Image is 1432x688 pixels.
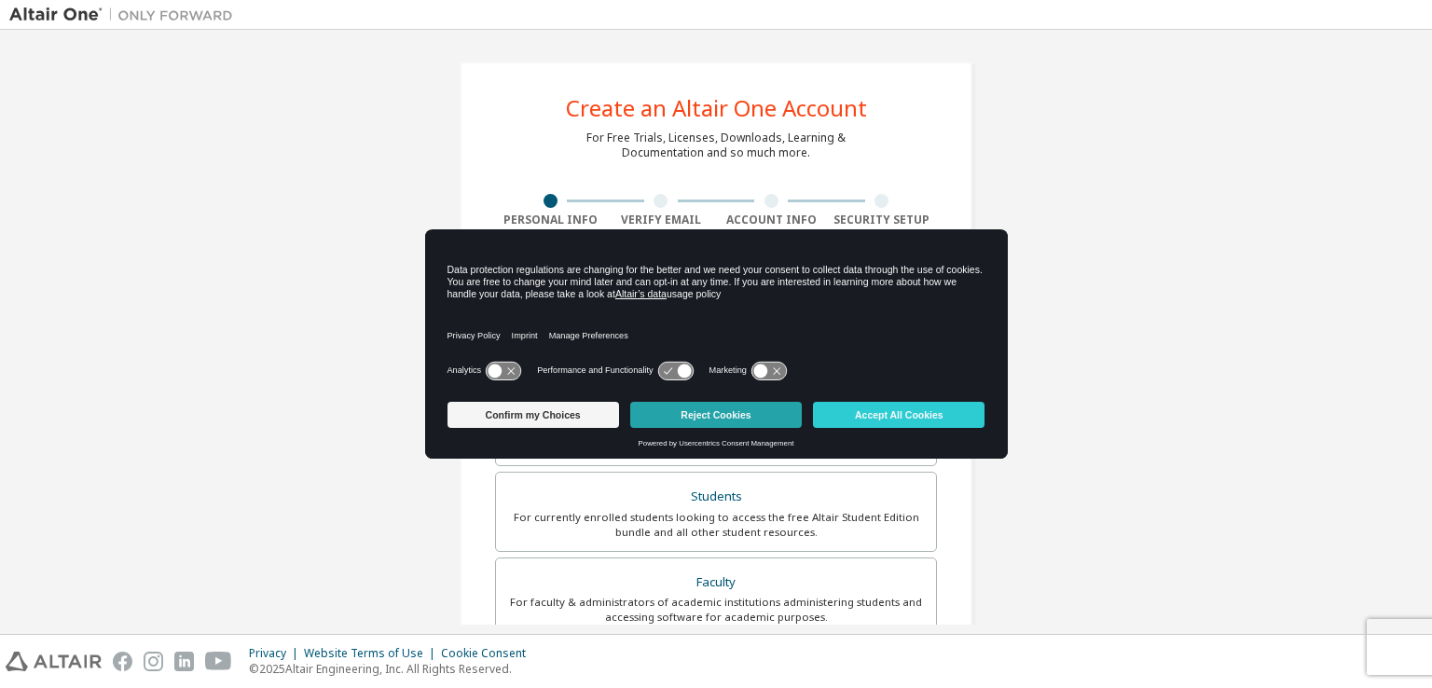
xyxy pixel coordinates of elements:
img: youtube.svg [205,652,232,671]
img: altair_logo.svg [6,652,102,671]
div: Faculty [507,570,925,596]
div: For currently enrolled students looking to access the free Altair Student Edition bundle and all ... [507,510,925,540]
p: © 2025 Altair Engineering, Inc. All Rights Reserved. [249,661,537,677]
img: instagram.svg [144,652,163,671]
img: facebook.svg [113,652,132,671]
div: Students [507,484,925,510]
div: Personal Info [495,213,606,227]
div: Privacy [249,646,304,661]
div: Security Setup [827,213,938,227]
img: linkedin.svg [174,652,194,671]
div: Account Info [716,213,827,227]
div: Website Terms of Use [304,646,441,661]
div: Create an Altair One Account [566,97,867,119]
div: Cookie Consent [441,646,537,661]
div: Verify Email [606,213,717,227]
div: For faculty & administrators of academic institutions administering students and accessing softwa... [507,595,925,625]
div: For Free Trials, Licenses, Downloads, Learning & Documentation and so much more. [586,131,846,160]
img: Altair One [9,6,242,24]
